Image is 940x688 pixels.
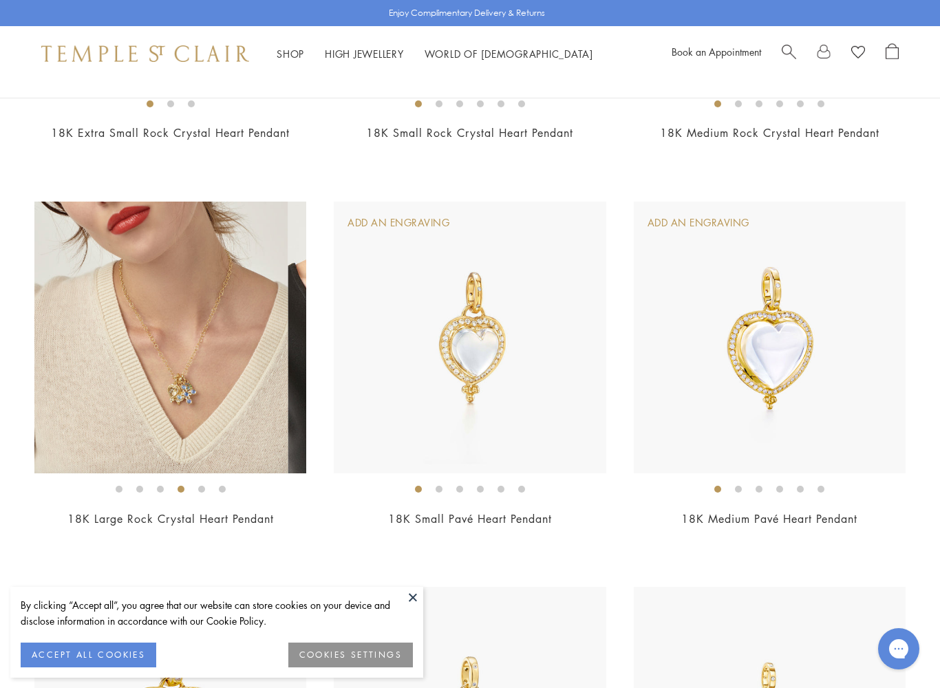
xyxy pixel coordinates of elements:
img: P55141-PVHRT10 [334,202,606,473]
button: COOKIES SETTINGS [288,643,413,667]
a: 18K Medium Rock Crystal Heart Pendant [660,125,879,140]
a: Book an Appointment [672,45,761,58]
div: Add An Engraving [648,215,749,230]
img: P55140-BRDIGR10 [288,202,560,473]
a: 18K Large Rock Crystal Heart Pendant [67,511,274,526]
nav: Main navigation [277,45,593,63]
div: Add An Engraving [348,215,449,230]
iframe: Gorgias live chat messenger [871,623,926,674]
p: Enjoy Complimentary Delivery & Returns [389,6,545,20]
a: 18K Small Pavé Heart Pendant [388,511,552,526]
img: P55140-BRDIGR10 [16,202,288,473]
a: 18K Small Rock Crystal Heart Pendant [366,125,573,140]
img: Temple St. Clair [41,45,249,62]
a: ShopShop [277,47,304,61]
a: View Wishlist [851,43,865,64]
button: ACCEPT ALL COOKIES [21,643,156,667]
a: High JewelleryHigh Jewellery [325,47,404,61]
a: Open Shopping Bag [886,43,899,64]
img: P55141-PVHRT10 [634,202,906,473]
a: World of [DEMOGRAPHIC_DATA]World of [DEMOGRAPHIC_DATA] [425,47,593,61]
a: 18K Medium Pavé Heart Pendant [681,511,857,526]
div: By clicking “Accept all”, you agree that our website can store cookies on your device and disclos... [21,597,413,629]
a: Search [782,43,796,64]
a: 18K Extra Small Rock Crystal Heart Pendant [51,125,290,140]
